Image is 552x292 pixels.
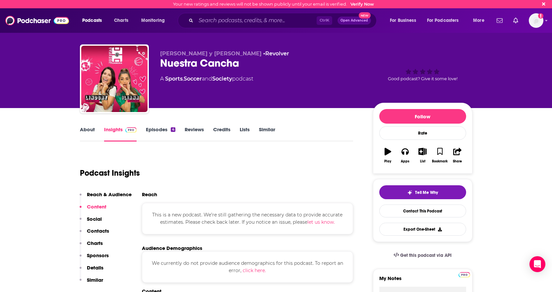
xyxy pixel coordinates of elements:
a: Charts [110,15,132,26]
div: Good podcast? Give it some love! [373,50,472,91]
input: Search podcasts, credits, & more... [196,15,317,26]
p: Charts [87,240,103,246]
a: About [80,126,95,142]
span: Charts [114,16,128,25]
div: Bookmark [432,159,448,163]
a: Show notifications dropdown [511,15,521,26]
p: Similar [87,277,103,283]
a: Show notifications dropdown [494,15,505,26]
button: click here. [243,267,266,274]
img: Podchaser - Follow, Share and Rate Podcasts [5,14,69,27]
div: 4 [171,127,175,132]
button: open menu [385,15,424,26]
div: A podcast [160,75,253,83]
span: Get this podcast via API [400,253,452,258]
span: For Podcasters [427,16,459,25]
div: Your new ratings and reviews will not be shown publicly until your email is verified. [173,2,374,7]
button: Open AdvancedNew [337,17,371,25]
a: Pro website [459,271,470,277]
a: Get this podcast via API [388,247,457,263]
span: , [183,76,184,82]
span: This is a new podcast. We’re still gathering the necessary data to provide accurate estimates. Pl... [152,212,342,225]
span: Logged in as jbarbour [529,13,543,28]
span: Podcasts [82,16,102,25]
a: Verify Now [350,2,374,7]
button: Content [80,204,106,216]
a: Reviews [185,126,204,142]
label: My Notes [379,275,466,287]
a: InsightsPodchaser Pro [104,126,137,142]
button: Details [80,264,103,277]
button: open menu [137,15,173,26]
p: Contacts [87,228,109,234]
a: Society [212,76,232,82]
span: Monitoring [141,16,165,25]
div: Rate [379,126,466,140]
button: open menu [468,15,493,26]
span: Tell Me Why [415,190,438,195]
button: Apps [397,144,414,167]
p: Details [87,264,103,271]
button: Bookmark [431,144,449,167]
div: Play [384,159,391,163]
div: List [420,159,425,163]
a: Lists [240,126,250,142]
div: Search podcasts, credits, & more... [184,13,383,28]
button: Sponsors [80,252,109,264]
span: [PERSON_NAME] y [PERSON_NAME] [160,50,262,57]
img: Podchaser Pro [459,272,470,277]
img: tell me why sparkle [407,190,412,195]
div: Open Intercom Messenger [529,256,545,272]
a: Sports [165,76,183,82]
p: Social [87,216,102,222]
img: Podchaser Pro [125,127,137,133]
button: Show profile menu [529,13,543,28]
div: Share [453,159,462,163]
h1: Podcast Insights [80,168,140,178]
img: User Profile [529,13,543,28]
p: Sponsors [87,252,109,259]
span: New [359,12,371,19]
button: Similar [80,277,103,289]
button: List [414,144,431,167]
p: Content [87,204,106,210]
button: Reach & Audience [80,191,132,204]
button: Export One-Sheet [379,223,466,236]
span: Open Advanced [340,19,368,22]
button: Contacts [80,228,109,240]
span: More [473,16,484,25]
span: We currently do not provide audience demographics for this podcast. To report an error, [152,260,343,273]
h2: Reach [142,191,157,198]
a: Credits [213,126,230,142]
button: let us know. [307,218,335,226]
a: Soccer [184,76,202,82]
span: For Business [390,16,416,25]
p: Reach & Audience [87,191,132,198]
span: • [263,50,289,57]
button: Follow [379,109,466,124]
button: Share [449,144,466,167]
button: Charts [80,240,103,252]
div: Apps [401,159,409,163]
button: Play [379,144,397,167]
button: tell me why sparkleTell Me Why [379,185,466,199]
a: Revolver [265,50,289,57]
img: Nuestra Cancha [81,46,148,112]
svg: Email not verified [538,13,543,19]
h2: Audience Demographics [142,245,202,251]
button: open menu [423,15,468,26]
span: and [202,76,212,82]
span: Good podcast? Give it some love! [388,76,458,81]
button: Social [80,216,102,228]
span: Ctrl K [317,16,332,25]
a: Similar [259,126,275,142]
a: Episodes4 [146,126,175,142]
button: open menu [78,15,110,26]
a: Contact This Podcast [379,204,466,217]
